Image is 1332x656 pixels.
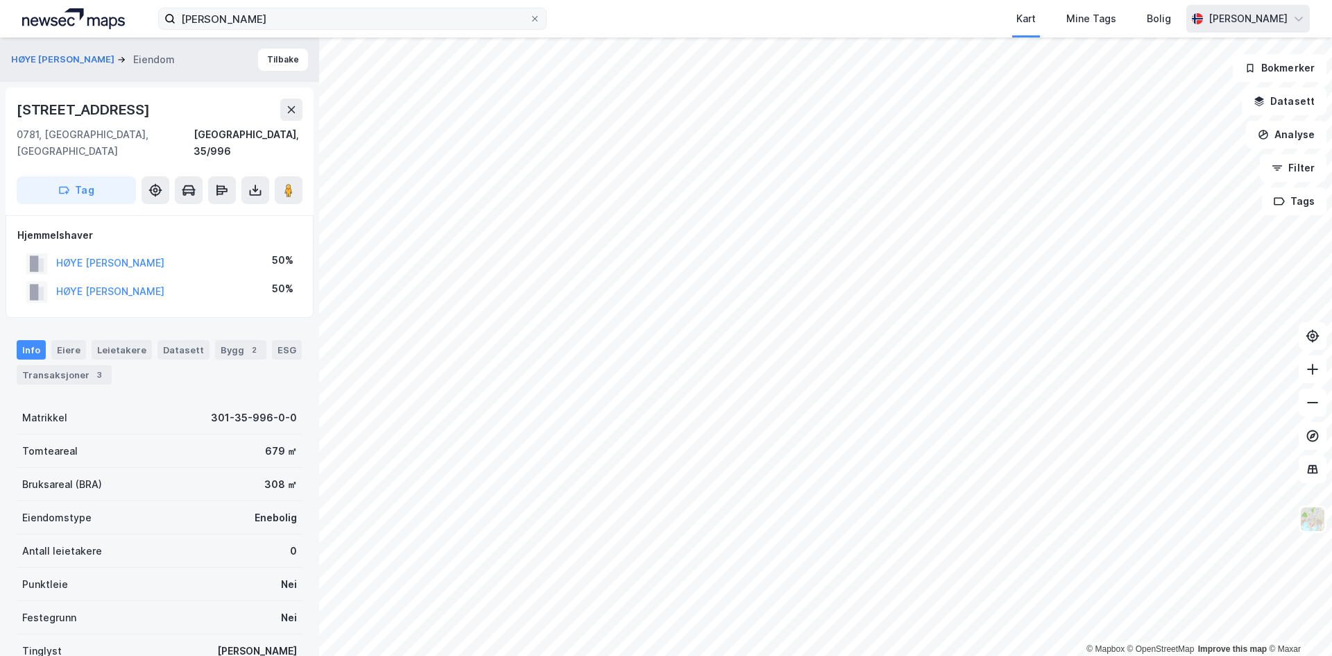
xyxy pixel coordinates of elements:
div: [PERSON_NAME] [1209,10,1288,27]
a: Improve this map [1198,644,1267,654]
button: HØYE [PERSON_NAME] [11,53,117,67]
div: 2 [247,343,261,357]
div: Bygg [215,340,266,360]
div: Bruksareal (BRA) [22,476,102,493]
button: Tilbake [258,49,308,71]
div: Transaksjoner [17,365,112,385]
button: Tag [17,176,136,204]
div: Festegrunn [22,609,76,626]
div: Kart [1016,10,1036,27]
div: ESG [272,340,302,360]
button: Datasett [1242,87,1326,115]
div: 3 [92,368,106,382]
div: 50% [272,252,293,269]
div: Nei [281,609,297,626]
div: 0781, [GEOGRAPHIC_DATA], [GEOGRAPHIC_DATA] [17,126,194,160]
button: Bokmerker [1233,54,1326,82]
div: Tomteareal [22,443,78,460]
div: Bolig [1147,10,1171,27]
img: Z [1299,506,1326,532]
div: Datasett [157,340,210,360]
div: Nei [281,576,297,593]
button: Analyse [1246,121,1326,149]
div: Hjemmelshaver [17,227,302,244]
div: Mine Tags [1066,10,1116,27]
div: Enebolig [255,510,297,526]
div: Eiere [51,340,86,360]
a: Mapbox [1086,644,1125,654]
button: Tags [1262,187,1326,215]
div: [GEOGRAPHIC_DATA], 35/996 [194,126,302,160]
div: Punktleie [22,576,68,593]
button: Filter [1260,154,1326,182]
div: 308 ㎡ [264,476,297,493]
input: Søk på adresse, matrikkel, gårdeiere, leietakere eller personer [176,8,529,29]
div: 301-35-996-0-0 [211,410,297,426]
div: 50% [272,280,293,297]
div: Antall leietakere [22,543,102,560]
div: Info [17,340,46,360]
div: Leietakere [92,340,152,360]
iframe: Chat Widget [1263,589,1332,656]
div: [STREET_ADDRESS] [17,99,153,121]
div: 679 ㎡ [265,443,297,460]
div: 0 [290,543,297,560]
div: Matrikkel [22,410,67,426]
img: logo.a4113a55bc3d86da70a041830d287a7e.svg [22,8,125,29]
a: OpenStreetMap [1127,644,1195,654]
div: Eiendom [133,51,175,68]
div: Eiendomstype [22,510,92,526]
